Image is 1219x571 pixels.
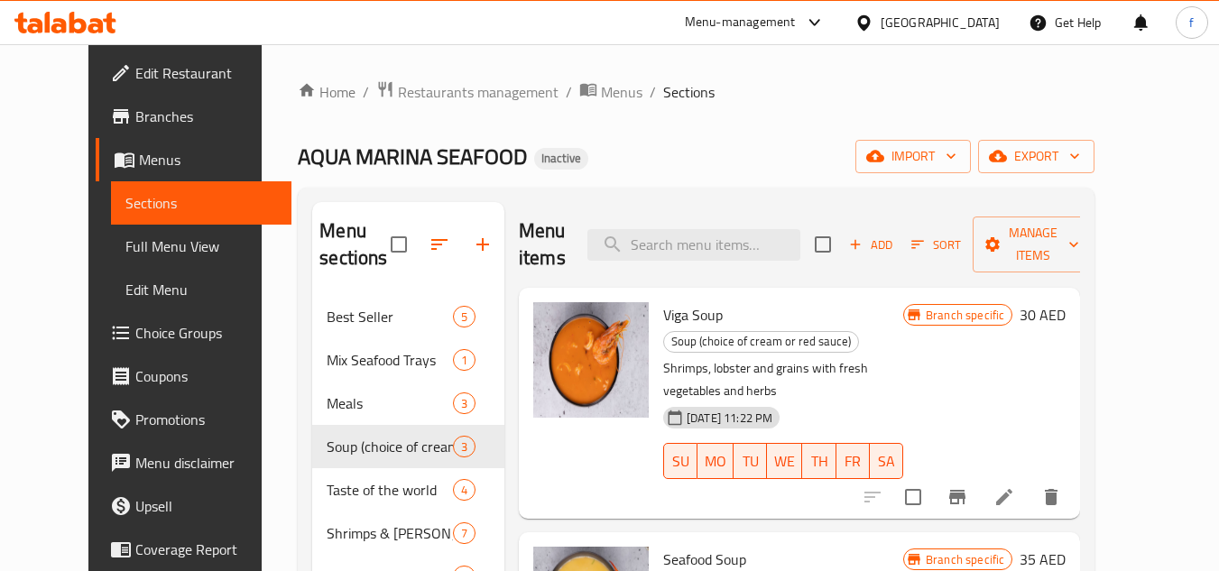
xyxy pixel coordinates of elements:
span: Promotions [135,409,278,430]
li: / [566,81,572,103]
span: Soup (choice of cream or red sauce) [327,436,453,457]
span: Add [846,235,895,255]
button: SA [870,443,903,479]
button: Branch-specific-item [936,475,979,519]
button: Add [842,231,900,259]
li: / [363,81,369,103]
span: Edit Restaurant [135,62,278,84]
span: Branch specific [919,551,1011,568]
span: Upsell [135,495,278,517]
span: Coverage Report [135,539,278,560]
span: Mix Seafood Trays [327,349,453,371]
a: Coverage Report [96,528,292,571]
span: Select all sections [380,226,418,263]
div: items [453,479,476,501]
button: Manage items [973,216,1094,272]
img: Viga Soup [533,302,649,418]
span: Best Seller [327,306,453,327]
span: Inactive [534,151,588,166]
button: SU [663,443,697,479]
span: SU [671,448,690,474]
span: Select section [804,226,842,263]
h2: Menu items [519,217,566,272]
a: Branches [96,95,292,138]
a: Coupons [96,355,292,398]
div: items [453,436,476,457]
div: items [453,522,476,544]
span: Sort sections [418,223,461,266]
span: Taste of the world [327,479,453,501]
div: Soup (choice of cream or red sauce) [663,331,859,353]
div: Mix Seafood Trays1 [312,338,504,382]
div: Meals3 [312,382,504,425]
span: Sort items [900,231,973,259]
span: 5 [454,309,475,326]
button: import [855,140,971,173]
span: SA [877,448,896,474]
button: Sort [907,231,965,259]
div: Shrimps & [PERSON_NAME] & Crab7 [312,511,504,555]
span: 3 [454,438,475,456]
span: Shrimps & [PERSON_NAME] & Crab [327,522,453,544]
a: Restaurants management [376,80,559,104]
span: Menus [139,149,278,170]
span: Restaurants management [398,81,559,103]
h2: Menu sections [319,217,391,272]
div: items [453,306,476,327]
span: Meals [327,392,453,414]
span: Select to update [894,478,932,516]
a: Promotions [96,398,292,441]
span: Soup (choice of cream or red sauce) [664,331,858,352]
div: Menu-management [685,12,796,33]
span: Branches [135,106,278,127]
div: items [453,349,476,371]
span: Menus [601,81,642,103]
span: 4 [454,482,475,499]
a: Edit Restaurant [96,51,292,95]
input: search [587,229,800,261]
button: MO [697,443,734,479]
button: TH [802,443,836,479]
div: [GEOGRAPHIC_DATA] [881,13,1000,32]
a: Menus [579,80,642,104]
span: Coupons [135,365,278,387]
div: Best Seller5 [312,295,504,338]
a: Edit Menu [111,268,292,311]
span: Choice Groups [135,322,278,344]
a: Choice Groups [96,311,292,355]
button: export [978,140,1094,173]
span: 7 [454,525,475,542]
a: Sections [111,181,292,225]
span: Manage items [987,222,1079,267]
span: Sections [125,192,278,214]
button: FR [836,443,870,479]
div: Shrimps & lobster & Crab [327,522,453,544]
span: import [870,145,956,168]
span: WE [774,448,795,474]
a: Full Menu View [111,225,292,268]
a: Edit menu item [993,486,1015,508]
span: MO [705,448,726,474]
button: delete [1030,475,1073,519]
span: export [993,145,1080,168]
span: Sort [911,235,961,255]
li: / [650,81,656,103]
nav: breadcrumb [298,80,1094,104]
div: Soup (choice of cream or red sauce)3 [312,425,504,468]
p: Shrimps, lobster and grains with fresh vegetables and herbs [663,357,903,402]
span: Branch specific [919,307,1011,324]
a: Menus [96,138,292,181]
div: Taste of the world4 [312,468,504,511]
a: Menu disclaimer [96,441,292,484]
span: Sections [663,81,715,103]
span: Full Menu View [125,235,278,257]
span: AQUA MARINA SEAFOOD [298,136,527,177]
span: [DATE] 11:22 PM [679,410,780,427]
span: f [1189,13,1194,32]
span: Edit Menu [125,279,278,300]
span: 3 [454,395,475,412]
span: 1 [454,352,475,369]
span: FR [844,448,863,474]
